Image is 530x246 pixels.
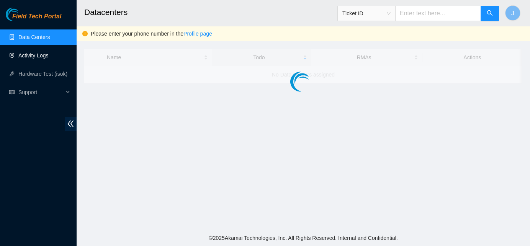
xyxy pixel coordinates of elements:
[18,85,64,100] span: Support
[505,5,520,21] button: J
[511,8,514,18] span: J
[481,6,499,21] button: search
[6,8,39,21] img: Akamai Technologies
[6,14,61,24] a: Akamai TechnologiesField Tech Portal
[12,13,61,20] span: Field Tech Portal
[487,10,493,17] span: search
[18,71,67,77] a: Hardware Test (isok)
[91,29,524,38] div: Please enter your phone number in the
[65,117,77,131] span: double-left
[82,31,88,36] span: exclamation-circle
[183,31,212,37] a: Profile page
[395,6,481,21] input: Enter text here...
[18,34,50,40] a: Data Centers
[18,52,49,59] a: Activity Logs
[342,8,391,19] span: Ticket ID
[9,90,15,95] span: read
[77,230,530,246] footer: © 2025 Akamai Technologies, Inc. All Rights Reserved. Internal and Confidential.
